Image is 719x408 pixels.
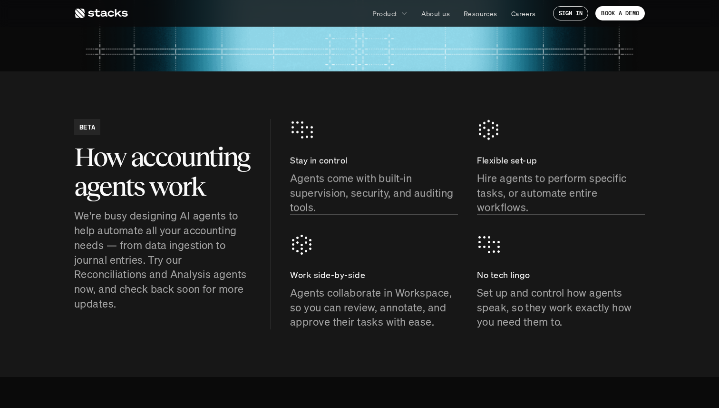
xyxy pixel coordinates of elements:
a: About us [416,5,456,22]
a: Privacy Policy [112,181,154,188]
p: Agents come with built-in supervision, security, and auditing tools. [290,171,458,215]
p: We're busy designing AI agents to help automate all your accounting needs — from data ingestion t... [74,209,252,311]
a: SIGN IN [553,6,589,20]
a: BOOK A DEMO [595,6,645,20]
p: Stay in control [290,153,458,167]
p: Flexible set-up [477,153,645,167]
p: Hire agents to perform specific tasks, or automate entire workflows. [477,171,645,215]
a: Careers [505,5,542,22]
p: Agents collaborate in Workspace, so you can review, annotate, and approve their tasks with ease. [290,286,458,329]
p: No tech lingo [477,268,645,282]
p: Resources [464,9,497,19]
p: SIGN IN [559,10,583,17]
h2: How accounting agents work [74,142,252,201]
p: About us [421,9,450,19]
p: Work side-by-side [290,268,458,282]
p: Set up and control how agents speak, so they work exactly how you need them to. [477,286,645,329]
p: Careers [511,9,536,19]
p: BOOK A DEMO [601,10,639,17]
h2: BETA [79,122,95,132]
a: Resources [458,5,503,22]
p: Product [372,9,398,19]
